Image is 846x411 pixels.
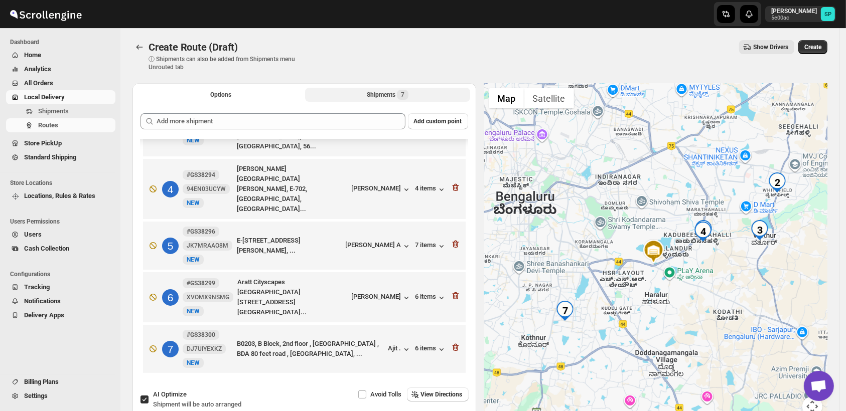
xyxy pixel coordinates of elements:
[187,228,215,235] b: #GS38296
[824,11,831,18] text: SP
[24,139,62,147] span: Store PickUp
[237,236,342,256] div: E-[STREET_ADDRESS][PERSON_NAME], ...
[6,189,115,203] button: Locations, Rules & Rates
[6,48,115,62] button: Home
[237,339,384,359] div: B0203, B Block, 2nd floor , [GEOGRAPHIC_DATA] , BDA 80 feet road , [GEOGRAPHIC_DATA], ...
[24,378,59,385] span: Billing Plans
[162,341,179,357] div: 7
[24,392,48,399] span: Settings
[24,231,42,238] span: Users
[38,121,58,129] span: Routes
[162,289,179,306] div: 6
[6,280,115,294] button: Tracking
[414,117,462,125] span: Add custom point
[771,15,817,21] p: 5e00ac
[6,104,115,118] button: Shipments
[187,280,215,287] b: #GS38299
[555,301,575,321] div: 7
[24,65,51,73] span: Analytics
[346,241,411,251] button: [PERSON_NAME] A
[24,283,50,291] span: Tracking
[415,184,447,194] button: 4 items
[524,88,574,108] button: Show satellite imagery
[804,43,821,51] span: Create
[24,79,53,87] span: All Orders
[187,256,200,263] span: NEW
[153,400,241,408] span: Shipment will be auto arranged
[187,345,222,353] span: DJ7UIYEXKZ
[38,107,69,115] span: Shipments
[739,40,794,54] button: Show Drivers
[352,293,411,303] div: [PERSON_NAME]
[6,118,115,132] button: Routes
[415,344,447,354] button: 6 items
[10,218,115,226] span: Users Permissions
[407,387,469,401] button: View Directions
[10,38,115,46] span: Dashboard
[8,2,83,27] img: ScrollEngine
[162,181,179,197] div: 4
[138,88,303,102] button: All Route Options
[415,293,447,303] button: 6 items
[371,390,402,398] span: Avoid Tolls
[187,242,228,250] span: JK7MRAAO8M
[10,270,115,278] span: Configurations
[6,375,115,389] button: Billing Plans
[765,6,836,22] button: User menu
[750,220,770,240] div: 3
[24,297,61,305] span: Notifications
[798,40,827,54] button: Create
[24,93,65,101] span: Local Delivery
[421,390,463,398] span: View Directions
[401,91,404,99] span: 7
[132,40,147,54] button: Routes
[149,55,307,71] p: ⓘ Shipments can also be added from Shipments menu Unrouted tab
[352,184,411,194] button: [PERSON_NAME]
[187,359,200,366] span: NEW
[305,88,470,102] button: Selected Shipments
[132,105,476,382] div: Selected Shipments
[6,242,115,256] button: Cash Collection
[24,245,69,252] span: Cash Collection
[187,293,229,301] span: XVOMX9NSMG
[187,171,215,178] b: #GS38294
[821,7,835,21] span: Sulakshana Pundle
[753,43,788,51] span: Show Drivers
[24,153,76,161] span: Standard Shipping
[415,241,447,251] button: 7 items
[24,311,64,319] span: Delivery Apps
[489,88,524,108] button: Show street map
[237,164,348,214] div: [PERSON_NAME][GEOGRAPHIC_DATA][PERSON_NAME], E-702, [GEOGRAPHIC_DATA], [GEOGRAPHIC_DATA]...
[388,344,411,354] button: Ajit .
[767,172,787,192] div: 2
[804,371,834,401] div: Open chat
[408,113,468,129] button: Add custom point
[153,390,187,398] span: AI Optimize
[187,185,226,193] span: 94EN03UCYW
[187,308,200,315] span: NEW
[367,90,408,100] div: Shipments
[6,308,115,322] button: Delivery Apps
[771,7,817,15] p: [PERSON_NAME]
[6,389,115,403] button: Settings
[693,220,714,240] div: 5
[187,137,200,144] span: NEW
[157,113,405,129] input: Add more shipment
[10,179,115,187] span: Store Locations
[162,238,179,254] div: 5
[237,277,348,317] div: Aratt Cityscapes [GEOGRAPHIC_DATA][STREET_ADDRESS][GEOGRAPHIC_DATA]...
[187,199,200,207] span: NEW
[210,91,231,99] span: Options
[6,294,115,308] button: Notifications
[24,192,95,199] span: Locations, Rules & Rates
[6,62,115,76] button: Analytics
[6,76,115,90] button: All Orders
[24,51,41,59] span: Home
